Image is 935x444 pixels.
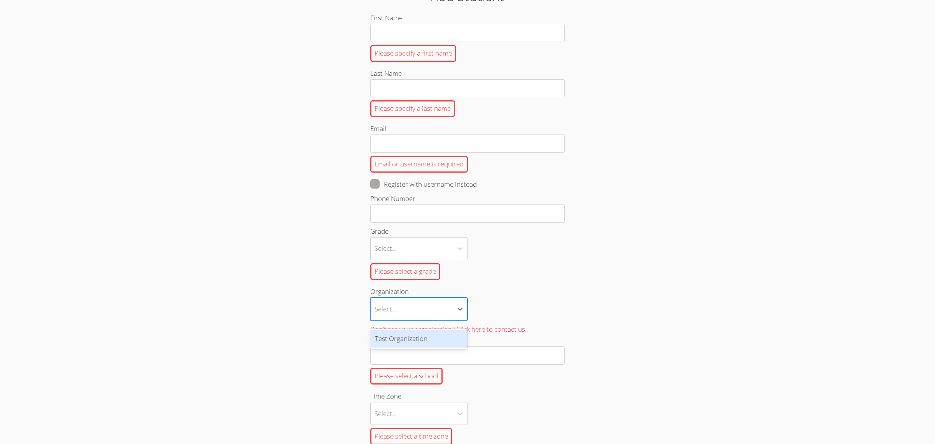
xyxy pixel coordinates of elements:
label: Register with username instead [370,179,477,189]
a: Don't see your organization? Click here to contact us. [370,325,527,334]
div: Please specify a first name [370,45,456,62]
input: EmailEmail or username is required [370,135,565,153]
span: Phone Number [370,194,415,203]
div: Please select a school [370,368,443,385]
div: Email or username is required [370,156,468,173]
div: Select... [375,408,397,419]
div: Select... [375,304,397,315]
input: OrganizationSelect... [375,300,375,318]
div: Please specify a last name [370,100,455,117]
input: Time ZoneSelect...Please select a time zone [375,405,375,423]
div: Please select a grade [370,263,440,280]
div: Select... [375,243,397,254]
input: GradeSelect...Please select a grade [375,240,375,258]
span: Email [370,124,386,133]
input: Phone Number [370,205,565,223]
span: Time Zone [370,392,401,400]
span: Grade [370,227,389,236]
input: SchoolPlease select a school [370,346,565,365]
input: Last NamePlease specify a last name [370,79,565,98]
span: Organization [370,287,409,296]
span: Last Name [370,69,402,78]
div: Test Organization [370,330,467,348]
input: First NamePlease specify a first name [370,24,565,42]
span: First Name [370,13,403,22]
